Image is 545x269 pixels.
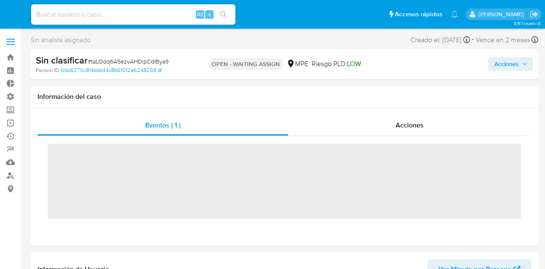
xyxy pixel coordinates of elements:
[494,57,519,71] span: Acciones
[31,35,91,45] span: Sin analista asignado
[312,59,361,69] span: Riesgo PLD:
[31,9,235,20] input: Buscar usuario o caso...
[88,57,169,66] span: # taLOdq6A5ezvAHDlpCdlBya9
[488,57,533,71] button: Acciones
[396,120,424,130] span: Acciones
[479,10,527,18] p: agustin.duran@mercadolibre.com
[451,11,458,18] a: Notificaciones
[208,58,283,70] p: OPEN - WAITING ASSIGN
[197,10,204,18] span: Alt
[476,35,530,45] span: Vence en 2 meses
[36,53,88,67] b: Sin clasificar
[145,120,181,130] span: Eventos ( 1 )
[36,67,59,74] b: Person ID
[37,93,531,101] h1: Información del caso
[472,34,474,46] span: -
[215,9,232,20] button: search-icon
[208,10,211,18] span: s
[395,10,442,19] span: Accesos rápidos
[287,59,308,69] div: MPE
[48,144,521,219] span: ‌
[410,34,470,46] div: Creado el: [DATE]
[61,67,162,74] a: 6bb6270c814bbb44c8b61012e6248258
[530,10,539,19] a: Salir
[347,59,361,69] span: LOW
